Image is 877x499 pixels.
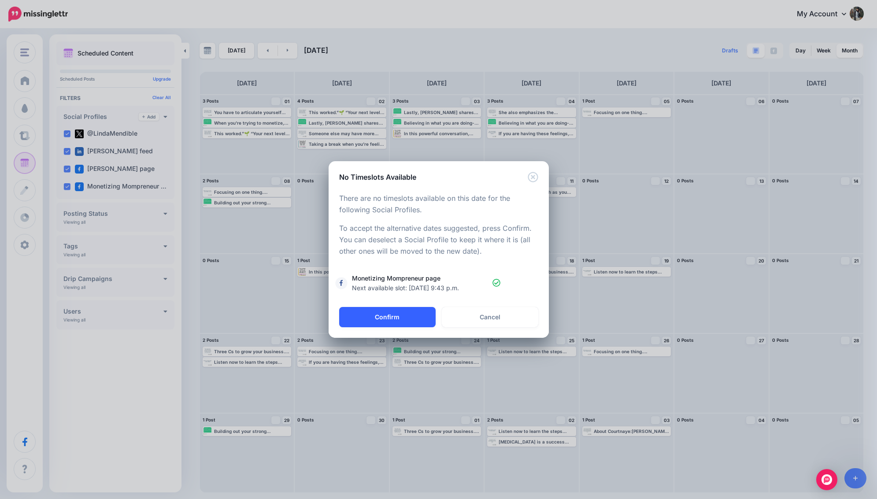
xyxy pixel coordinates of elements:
[339,307,436,327] button: Confirm
[442,307,538,327] a: Cancel
[352,283,488,293] span: Next available slot: [DATE] 9:43 p.m.
[337,274,540,293] a: Monetizing Mompreneur page Next available slot: [DATE] 9:43 p.m.
[339,172,416,182] h5: No Timeslots Available
[352,274,492,293] span: Monetizing Mompreneur page
[339,193,538,216] p: There are no timeslots available on this date for the following Social Profiles.
[528,172,538,183] button: Close
[816,469,837,490] div: Open Intercom Messenger
[339,223,538,257] p: To accept the alternative dates suggested, press Confirm. You can deselect a Social Profile to ke...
